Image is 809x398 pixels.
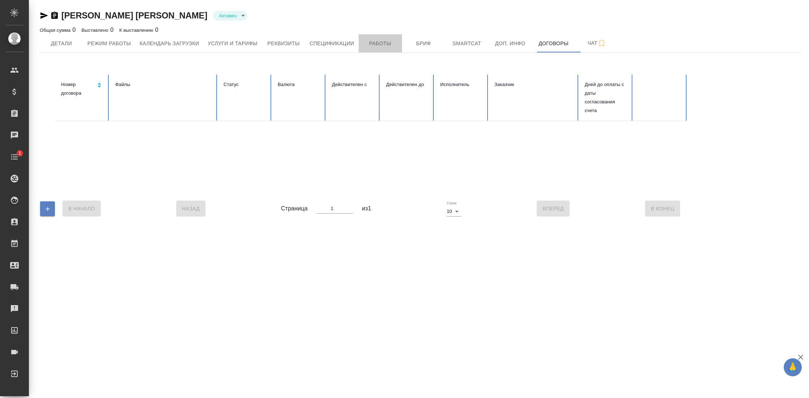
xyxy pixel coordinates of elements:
[224,80,266,89] div: Статус
[14,150,25,157] span: 1
[440,80,483,89] div: Исполнитель
[213,11,247,21] div: Активен
[217,13,239,19] button: Активен
[494,80,573,89] div: Заказчик
[363,39,398,48] span: Работы
[61,10,207,20] a: [PERSON_NAME] [PERSON_NAME]
[140,39,199,48] span: Календарь загрузки
[44,39,79,48] span: Детали
[40,11,48,20] button: Скопировать ссылку для ЯМессенджера
[580,39,614,48] span: Чат
[787,360,799,375] span: 🙏
[266,39,301,48] span: Реквизиты
[82,26,114,34] div: 0
[597,39,606,48] svg: Подписаться
[2,148,27,166] a: 1
[281,204,308,213] span: Страница
[278,80,320,89] div: Валюта
[61,80,104,98] div: Сортировка
[82,27,111,33] p: Выставлено
[40,27,72,33] p: Общая сумма
[332,80,375,89] div: Действителен с
[585,80,627,115] div: Дней до оплаты с даты согласования счета
[50,11,59,20] button: Скопировать ссылку
[310,39,354,48] span: Спецификации
[536,39,571,48] span: Договоры
[406,39,441,48] span: Бриф
[87,39,131,48] span: Режим работы
[447,201,457,205] label: Строк
[40,26,76,34] div: 0
[784,358,802,376] button: 🙏
[386,80,429,89] div: Действителен до
[208,39,258,48] span: Услуги и тарифы
[447,206,461,217] div: 10
[362,204,371,213] span: из 1
[119,27,155,33] p: К выставлению
[119,26,158,34] div: 0
[493,39,528,48] span: Доп. инфо
[115,80,212,89] div: Файлы
[450,39,484,48] span: Smartcat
